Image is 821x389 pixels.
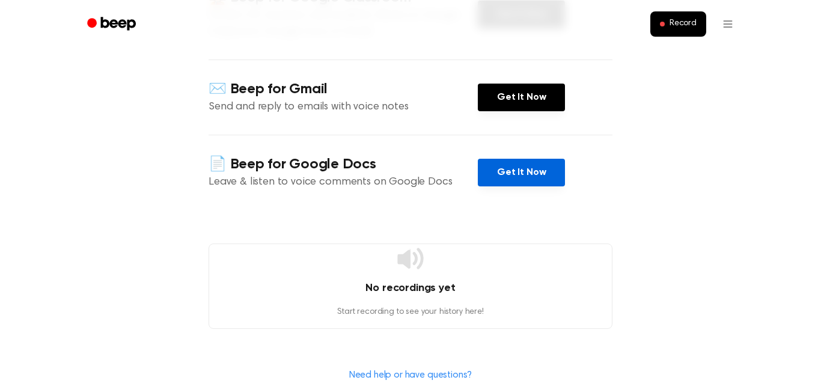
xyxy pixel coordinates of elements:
p: Send and reply to emails with voice notes [209,99,478,115]
p: Leave & listen to voice comments on Google Docs [209,174,478,191]
h4: 📄 Beep for Google Docs [209,155,478,174]
p: Start recording to see your history here! [209,306,612,319]
a: Beep [79,13,147,36]
h4: No recordings yet [209,280,612,296]
h4: ✉️ Beep for Gmail [209,79,478,99]
button: Record [650,11,706,37]
a: Need help or have questions? [349,370,472,380]
a: Get It Now [478,84,565,111]
button: Open menu [713,10,742,38]
span: Record [670,19,697,29]
a: Get It Now [478,159,565,186]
